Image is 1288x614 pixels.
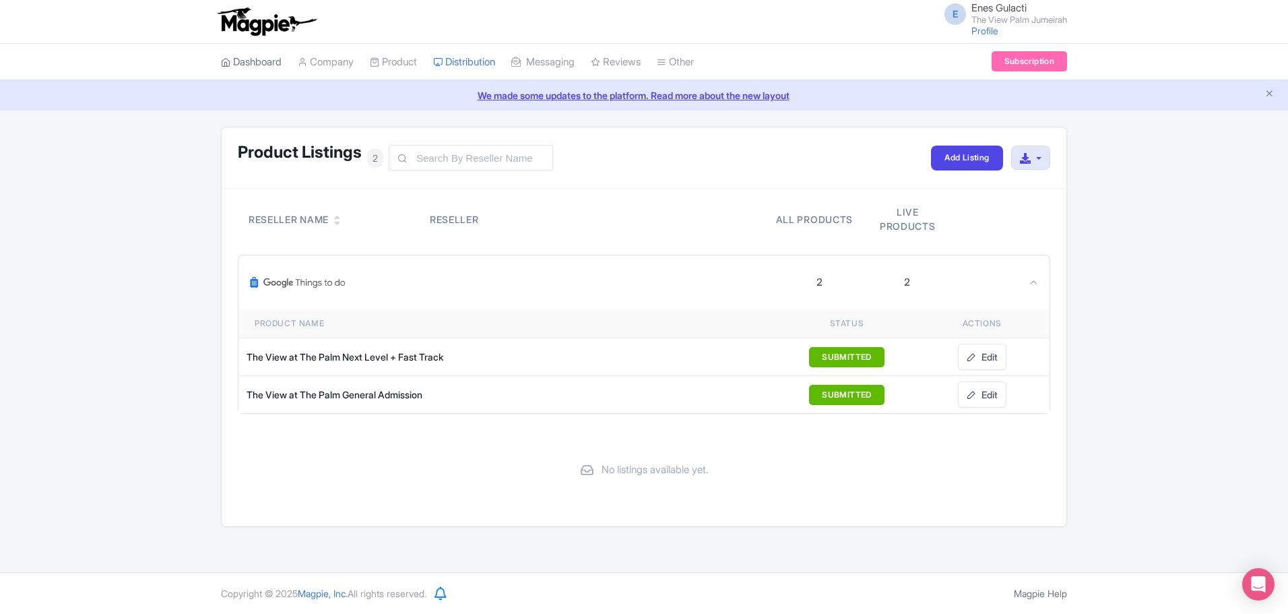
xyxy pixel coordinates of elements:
a: Company [298,44,354,81]
input: Search By Reseller Name [389,145,553,171]
a: Profile [971,25,998,36]
a: Edit [958,344,1006,370]
small: The View Palm Jumeirah [971,16,1067,24]
a: We made some updates to the platform. Read more about the new layout [8,88,1280,102]
span: E [944,3,966,25]
button: SUBMITTED [809,347,884,367]
div: Copyright © 2025 All rights reserved. [213,586,434,601]
a: Dashboard [221,44,282,81]
a: Add Listing [931,146,1002,171]
th: Status [779,309,915,338]
div: 2 [904,275,910,290]
a: Magpie Help [1014,588,1067,599]
th: Product name [238,309,644,338]
button: SUBMITTED [809,385,884,405]
a: Other [657,44,694,81]
button: Close announcement [1264,87,1275,102]
a: Subscription [992,51,1067,71]
a: Edit [958,381,1006,408]
div: Live products [869,205,946,233]
div: The View at The Palm General Admission [247,388,643,402]
a: Reviews [591,44,641,81]
a: Messaging [511,44,575,81]
div: Reseller [430,212,595,226]
img: logo-ab69f6fb50320c5b225c76a69d11143b.png [214,7,319,36]
a: Product [370,44,417,81]
a: Distribution [433,44,495,81]
div: Reseller Name [249,212,329,226]
span: No listings available yet. [602,462,709,478]
div: Open Intercom Messenger [1242,568,1275,601]
a: E Enes Gulacti The View Palm Jumeirah [936,3,1067,24]
img: Google Things To Do [249,266,346,299]
span: Magpie, Inc. [298,588,348,599]
div: The View at The Palm Next Level + Fast Track [247,350,643,364]
th: Actions [914,309,1050,338]
span: Enes Gulacti [971,1,1027,14]
div: All products [776,212,853,226]
span: 2 [367,148,383,168]
h1: Product Listings [238,144,362,161]
div: 2 [816,275,823,290]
